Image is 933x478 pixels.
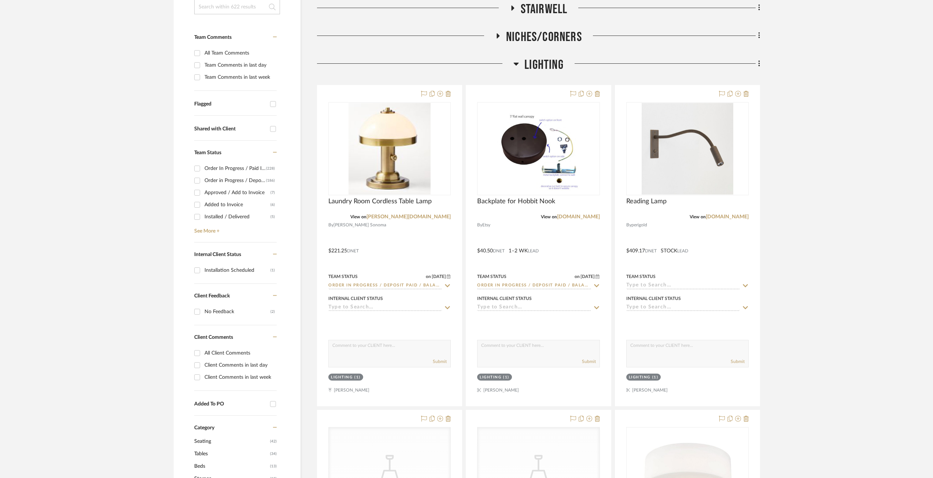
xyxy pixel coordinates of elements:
span: [PERSON_NAME] Sonoma [333,222,386,229]
div: Order in Progress / Deposit Paid / Balance due [204,175,266,186]
input: Type to Search… [626,282,740,289]
button: Submit [582,358,596,365]
a: [DOMAIN_NAME] [706,214,749,219]
div: Installation Scheduled [204,264,270,276]
div: All Team Comments [204,47,275,59]
div: Client Comments in last week [204,371,275,383]
span: By [626,222,631,229]
div: (7) [270,187,275,199]
span: Seating [194,435,268,448]
span: Category [194,425,214,431]
div: Added To PO [194,401,266,407]
span: [DATE] [580,274,595,279]
span: (13) [270,460,277,472]
span: (42) [270,436,277,447]
input: Type to Search… [328,304,442,311]
div: Internal Client Status [477,295,532,302]
img: Laundry Room Cordless Table Lamp [349,103,431,194]
span: perigold [631,222,647,229]
span: Reading Lamp [626,197,667,205]
div: (6) [270,199,275,211]
span: Client Comments [194,335,233,340]
div: (1) [270,264,275,276]
div: Lighting [480,375,501,380]
div: (1) [354,375,361,380]
span: on [575,274,580,279]
div: Team Status [626,273,656,280]
span: Team Comments [194,35,232,40]
span: By [477,222,482,229]
span: View on [541,215,557,219]
div: Approved / Add to Invoice [204,187,270,199]
input: Type to Search… [626,304,740,311]
div: Team Status [477,273,506,280]
div: No Feedback [204,306,270,318]
div: (2) [270,306,275,318]
div: (1) [503,375,509,380]
div: (186) [266,175,275,186]
span: on [426,274,431,279]
a: [DOMAIN_NAME] [557,214,600,219]
div: Internal Client Status [328,295,383,302]
img: Reading Lamp [642,103,733,194]
span: Lighting [524,57,564,73]
span: Niches/Corners [506,29,582,45]
a: [PERSON_NAME][DOMAIN_NAME] [366,214,451,219]
div: (228) [266,163,275,174]
div: Lighting [629,375,650,380]
a: See More + [192,223,277,234]
span: View on [690,215,706,219]
input: Type to Search… [477,282,591,289]
div: Client Comments in last day [204,359,275,371]
input: Type to Search… [477,304,591,311]
div: Order In Progress / Paid In Full w/ Freight, No Balance due [204,163,266,174]
div: Installed / Delivered [204,211,270,223]
div: All Client Comments [204,347,275,359]
div: Team Comments in last week [204,71,275,83]
span: (34) [270,448,277,460]
span: By [328,222,333,229]
span: Backplate for Hobbit Nook [477,197,555,205]
div: Flagged [194,101,266,107]
button: Submit [433,358,447,365]
span: Tables [194,448,268,460]
div: Shared with Client [194,126,266,132]
div: (5) [270,211,275,223]
span: Laundry Room Cordless Table Lamp [328,197,432,205]
div: Added to Invoice [204,199,270,211]
input: Type to Search… [328,282,442,289]
div: (1) [652,375,659,380]
span: Internal Client Status [194,252,241,257]
span: View on [350,215,366,219]
div: Lighting [331,375,353,380]
span: Etsy [482,222,490,229]
img: Backplate for Hobbit Nook [493,103,584,194]
span: Beds [194,460,268,473]
span: Client Feedback [194,293,230,299]
span: Team Status [194,150,221,155]
div: Team Comments in last day [204,59,275,71]
div: Team Status [328,273,358,280]
div: Internal Client Status [626,295,681,302]
button: Submit [731,358,745,365]
span: Stairwell [521,1,568,17]
span: [DATE] [431,274,447,279]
